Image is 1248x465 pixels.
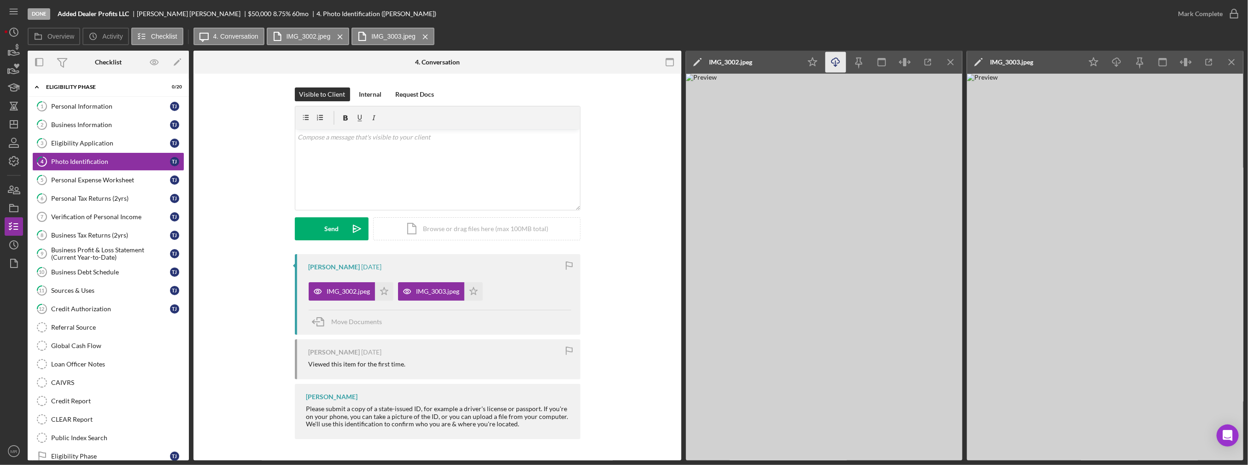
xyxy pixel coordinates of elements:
a: 9Business Profit & Loss Statement (Current Year-to-Date)TJ [32,244,184,263]
div: Eligibility Phase [51,453,170,460]
button: IMG_3002.jpeg [267,28,350,45]
button: IMG_3003.jpeg [352,28,434,45]
div: Credit Report [51,397,184,405]
div: Referral Source [51,324,184,331]
b: Added Dealer Profits LLC [58,10,129,17]
tspan: 5 [41,177,43,183]
a: 1Personal InformationTJ [32,97,184,116]
a: 6Personal Tax Returns (2yrs)TJ [32,189,184,208]
div: 4. Photo Identification ([PERSON_NAME]) [316,10,436,17]
a: Referral Source [32,318,184,337]
a: Global Cash Flow [32,337,184,355]
div: Done [28,8,50,20]
button: Send [295,217,369,240]
div: Send [324,217,339,240]
a: 5Personal Expense WorksheetTJ [32,171,184,189]
a: 10Business Debt ScheduleTJ [32,263,184,281]
button: Checklist [131,28,183,45]
div: T J [170,231,179,240]
div: T J [170,267,179,277]
div: Viewed this item for the first time. [309,360,406,368]
div: Photo Identification [51,158,170,165]
tspan: 1 [41,103,43,109]
div: Visible to Client [299,87,346,101]
span: Move Documents [332,318,382,325]
div: 4. Conversation [415,58,460,66]
button: Move Documents [309,310,392,333]
a: Loan Officer Notes [32,355,184,373]
div: Personal Information [51,103,170,110]
tspan: 7 [41,214,43,220]
tspan: 10 [39,269,45,275]
div: Sources & Uses [51,287,170,294]
label: 4. Conversation [213,33,258,40]
div: [PERSON_NAME] [309,349,360,356]
div: Global Cash Flow [51,342,184,349]
label: IMG_3002.jpeg [287,33,331,40]
div: Personal Tax Returns (2yrs) [51,195,170,202]
div: IMG_3003.jpeg [990,58,1033,66]
div: Verification of Personal Income [51,213,170,221]
div: Checklist [95,58,122,66]
div: Public Index Search [51,434,184,442]
button: Request Docs [391,87,439,101]
label: Checklist [151,33,177,40]
div: T J [170,175,179,185]
label: Overview [47,33,74,40]
div: Business Debt Schedule [51,268,170,276]
div: Credit Authorization [51,305,170,313]
time: 2025-09-11 16:19 [362,349,382,356]
div: T J [170,212,179,221]
a: 11Sources & UsesTJ [32,281,184,300]
div: T J [170,102,179,111]
div: Loan Officer Notes [51,360,184,368]
tspan: 4 [41,158,44,164]
a: 3Eligibility ApplicationTJ [32,134,184,152]
div: Open Intercom Messenger [1217,424,1239,447]
div: T J [170,452,179,461]
div: [PERSON_NAME] [306,393,358,401]
div: Business Profit & Loss Statement (Current Year-to-Date) [51,246,170,261]
div: Request Docs [396,87,434,101]
div: T J [170,139,179,148]
button: Overview [28,28,80,45]
div: Eligibility Application [51,139,170,147]
a: Credit Report [32,392,184,410]
div: T J [170,304,179,314]
button: Activity [82,28,129,45]
tspan: 12 [39,306,45,312]
div: $50,000 [248,10,272,17]
a: CAIVRS [32,373,184,392]
button: MR [5,442,23,460]
a: CLEAR Report [32,410,184,429]
div: 8.75 % [273,10,291,17]
div: IMG_3003.jpeg [416,288,460,295]
div: CAIVRS [51,379,184,386]
div: CLEAR Report [51,416,184,423]
div: Business Information [51,121,170,128]
time: 2025-10-06 12:11 [362,263,382,271]
tspan: 9 [41,250,44,256]
label: IMG_3003.jpeg [371,33,416,40]
button: Internal [355,87,387,101]
a: 7Verification of Personal IncomeTJ [32,208,184,226]
div: T J [170,194,179,203]
div: T J [170,157,179,166]
button: IMG_3003.jpeg [398,282,483,301]
tspan: 11 [39,287,45,293]
div: Business Tax Returns (2yrs) [51,232,170,239]
div: Personal Expense Worksheet [51,176,170,184]
button: IMG_3002.jpeg [309,282,393,301]
img: Preview [967,74,1243,460]
div: T J [170,249,179,258]
div: T J [170,120,179,129]
div: 60 mo [292,10,309,17]
tspan: 8 [41,232,43,238]
tspan: 6 [41,195,44,201]
div: Please submit a copy of a state-issued ID, for example a driver's license or passport. If you're ... [306,405,571,427]
label: Activity [102,33,123,40]
div: IMG_3002.jpeg [327,288,370,295]
a: 8Business Tax Returns (2yrs)TJ [32,226,184,244]
a: 4Photo IdentificationTJ [32,152,184,171]
div: 0 / 20 [165,84,182,90]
